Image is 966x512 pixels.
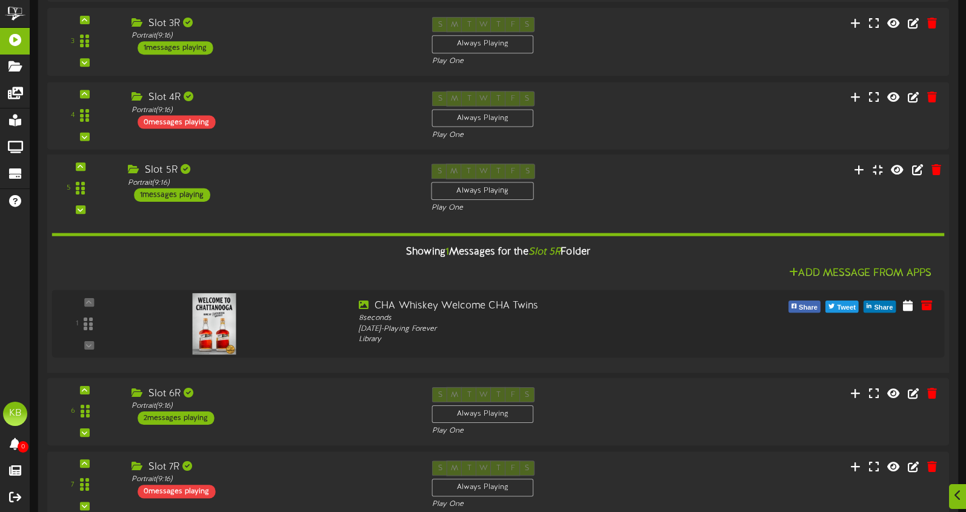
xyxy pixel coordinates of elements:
div: Slot 4R [132,91,414,105]
div: Slot 7R [132,460,414,474]
div: Play One [432,56,639,67]
div: 0 messages playing [138,115,215,128]
img: c7e3859f-b66e-4261-a031-5964616af4facwc0188_cha_airport_v2_pub.jpg [192,293,236,354]
span: 1 [445,247,449,258]
div: Showing Messages for the Folder [42,239,953,265]
span: Tweet [834,301,858,314]
div: Always Playing [431,182,534,200]
div: 6 [71,406,75,416]
div: Always Playing [432,479,534,496]
div: 2 messages playing [138,411,214,425]
div: Slot 3R [132,17,414,31]
span: 0 [18,441,28,453]
button: Share [864,301,896,313]
div: Portrait ( 9:16 ) [132,31,414,41]
div: Portrait ( 9:16 ) [132,474,414,485]
div: Portrait ( 9:16 ) [132,401,414,411]
div: Play One [431,203,641,213]
div: CHA Whiskey Welcome CHA Twins [359,299,712,313]
div: Slot 6R [132,387,414,401]
div: 1 messages playing [138,41,213,55]
div: 8 seconds [359,313,712,324]
span: Share [796,301,820,314]
div: Portrait ( 9:16 ) [128,178,413,188]
div: Slot 5R [128,164,413,178]
div: Always Playing [432,405,534,423]
div: 0 messages playing [138,485,215,498]
button: Share [788,301,821,313]
div: 1 messages playing [134,188,210,201]
div: Play One [432,130,639,140]
button: Add Message From Apps [785,265,935,281]
div: Portrait ( 9:16 ) [132,105,414,115]
div: [DATE] - Playing Forever [359,324,712,334]
div: Library [359,334,712,345]
div: Play One [432,426,639,436]
button: Tweet [825,301,859,313]
i: Slot 5R [528,247,561,258]
div: Play One [432,500,639,510]
span: Share [871,301,895,314]
div: Always Playing [432,109,534,127]
div: Always Playing [432,35,534,53]
div: KB [3,402,27,426]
